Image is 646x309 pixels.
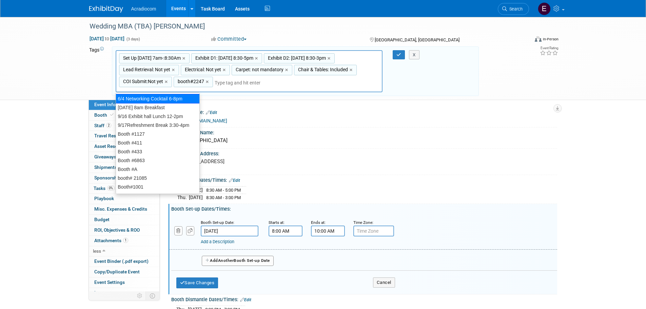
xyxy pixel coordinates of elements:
a: less [89,246,159,256]
div: Booth #433 [116,147,199,156]
a: Search [498,3,529,15]
span: Travel Reservations [94,133,136,138]
input: End Time [311,226,345,236]
a: ROI, Objectives & ROO [89,225,159,235]
a: Travel Reservations [89,131,159,141]
div: Event Website: [171,107,557,116]
span: Chair & Tables: Included [297,66,348,73]
small: Time Zone: [353,220,373,225]
span: Another [218,258,234,263]
div: 9/17Refreshment Break 3:30-4pm [116,121,199,130]
div: Booth #1127 [116,130,199,138]
span: Set Up [DATE] 7am-:8:30Am [122,55,181,61]
div: [DATE] 8am Breakfast [116,103,199,112]
img: ExhibitDay [89,6,123,13]
pre: [STREET_ADDRESS] [179,158,325,165]
a: Edit [206,110,217,115]
a: × [285,66,290,74]
span: Acradiocom [131,6,156,12]
span: Attachments [94,238,128,243]
small: Booth Set-up Date: [201,220,234,225]
a: × [172,66,176,74]
div: Event Venue Name: [171,128,557,136]
td: Tags [89,46,106,96]
span: Event Settings [94,279,125,285]
span: Event Binder (.pdf export) [94,258,149,264]
span: [DATE] [DATE] [89,36,125,42]
span: [GEOGRAPHIC_DATA], [GEOGRAPHIC_DATA] [375,37,459,42]
div: Booth Set-up Dates/Times: [171,204,557,212]
a: Logs [89,288,159,298]
button: Cancel [373,277,395,288]
span: less [93,248,101,254]
div: 9/16 Exhibit hall Lunch 12-2pm [116,112,199,121]
a: × [206,78,210,86]
div: Wedding MBA (TBA) [PERSON_NAME] [87,20,519,33]
span: Misc. Expenses & Credits [94,206,147,212]
span: Staff [94,123,111,128]
a: × [350,66,354,74]
span: Lead Retrieval: Not yet [122,66,170,73]
a: Event Information [89,100,159,110]
a: [URL][DOMAIN_NAME] [179,118,227,123]
a: Booth [89,110,159,120]
span: Sponsorships [94,175,123,180]
div: Booth #411 [116,138,199,147]
div: [GEOGRAPHIC_DATA] [176,135,552,146]
span: Exhibit D2: [DATE] 8:30-3pm [267,55,326,61]
button: X [409,50,419,60]
a: × [165,78,169,86]
span: 1 [123,238,128,243]
a: Edit [240,297,251,302]
td: [DATE] [189,194,203,201]
a: Budget [89,215,159,225]
input: Time Zone [353,226,394,236]
span: Tasks [94,186,115,191]
span: Event Information [94,102,132,107]
a: Edit [229,178,240,183]
button: Save Changes [176,277,218,288]
span: ROI, Objectives & ROO [94,227,140,233]
td: Personalize Event Tab Strip [134,291,146,300]
div: Booth #A [116,165,199,174]
a: Copy/Duplicate Event [89,267,159,277]
span: Budget [94,217,110,222]
div: Event Rating [540,46,558,50]
a: × [182,55,187,62]
span: Copy/Duplicate Event [94,269,140,274]
span: Booth [94,112,115,118]
a: × [223,66,227,74]
span: Exhibit D1: [DATE] 8:30-5pm [194,55,253,61]
div: booth#1312 [116,191,199,200]
div: Booth#1001 [116,182,199,191]
span: (3 days) [126,37,140,41]
span: Giveaways [94,154,116,159]
span: 8:30 AM - 5:00 PM [206,188,241,193]
a: Tasks0% [89,184,159,194]
span: Logs [94,290,104,295]
input: Type tag and hit enter [215,79,269,86]
a: Shipments [89,162,159,173]
div: Exhibit Hall Dates/Times: [171,175,557,184]
div: In-Person [543,37,559,42]
i: Booth reservation complete [110,113,114,117]
span: Search [507,6,523,12]
input: Date [201,226,258,236]
button: AddAnotherBooth Set-up Date [202,256,274,266]
small: Starts at: [269,220,285,225]
div: Booth Dismantle Dates/Times: [171,294,557,303]
div: Event Venue Address: [171,149,557,157]
span: 0% [107,186,115,191]
span: to [104,36,110,41]
td: Thu. [176,194,189,201]
span: booth#2247 [176,78,204,85]
a: Sponsorships [89,173,159,183]
span: COI Submit:Not yet [122,78,163,85]
a: Attachments1 [89,236,159,246]
span: Electrical: Not yet [183,66,221,73]
div: Event Format [489,35,559,45]
small: Ends at: [311,220,326,225]
img: Format-Inperson.png [535,36,542,42]
div: 6/4 Networking Cocktail 6-8pm [116,94,200,103]
input: Start Time [269,226,302,236]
